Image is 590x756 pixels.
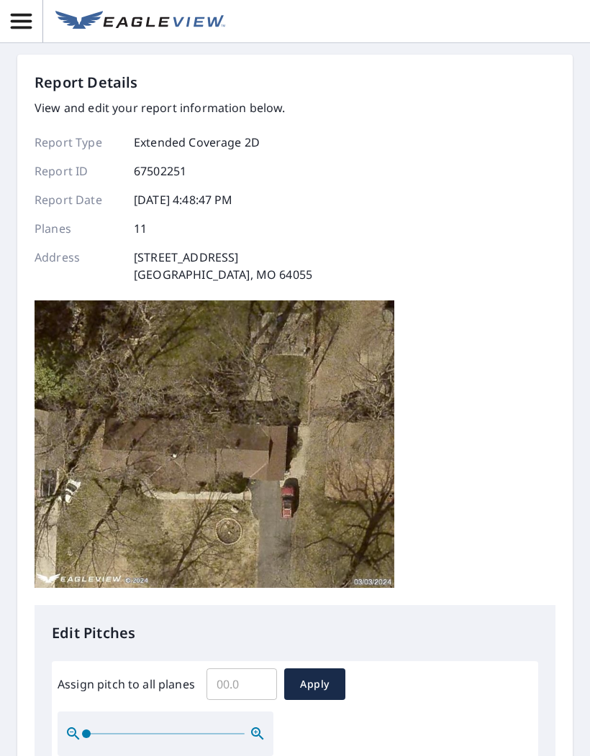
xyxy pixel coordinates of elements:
[55,11,225,32] img: EV Logo
[58,676,195,693] label: Assign pitch to all planes
[35,99,312,116] p: View and edit your report information below.
[35,220,121,237] p: Planes
[284,668,345,700] button: Apply
[52,622,538,644] p: Edit Pitches
[134,191,233,208] p: [DATE] 4:48:47 PM
[35,191,121,208] p: Report Date
[35,162,121,180] p: Report ID
[134,220,147,237] p: 11
[206,664,277,704] input: 00.0
[134,162,186,180] p: 67502251
[296,676,334,693] span: Apply
[35,72,138,93] p: Report Details
[35,249,121,283] p: Address
[35,134,121,151] p: Report Type
[134,134,260,151] p: Extended Coverage 2D
[134,249,312,283] p: [STREET_ADDRESS] [GEOGRAPHIC_DATA], MO 64055
[35,300,394,588] img: Top image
